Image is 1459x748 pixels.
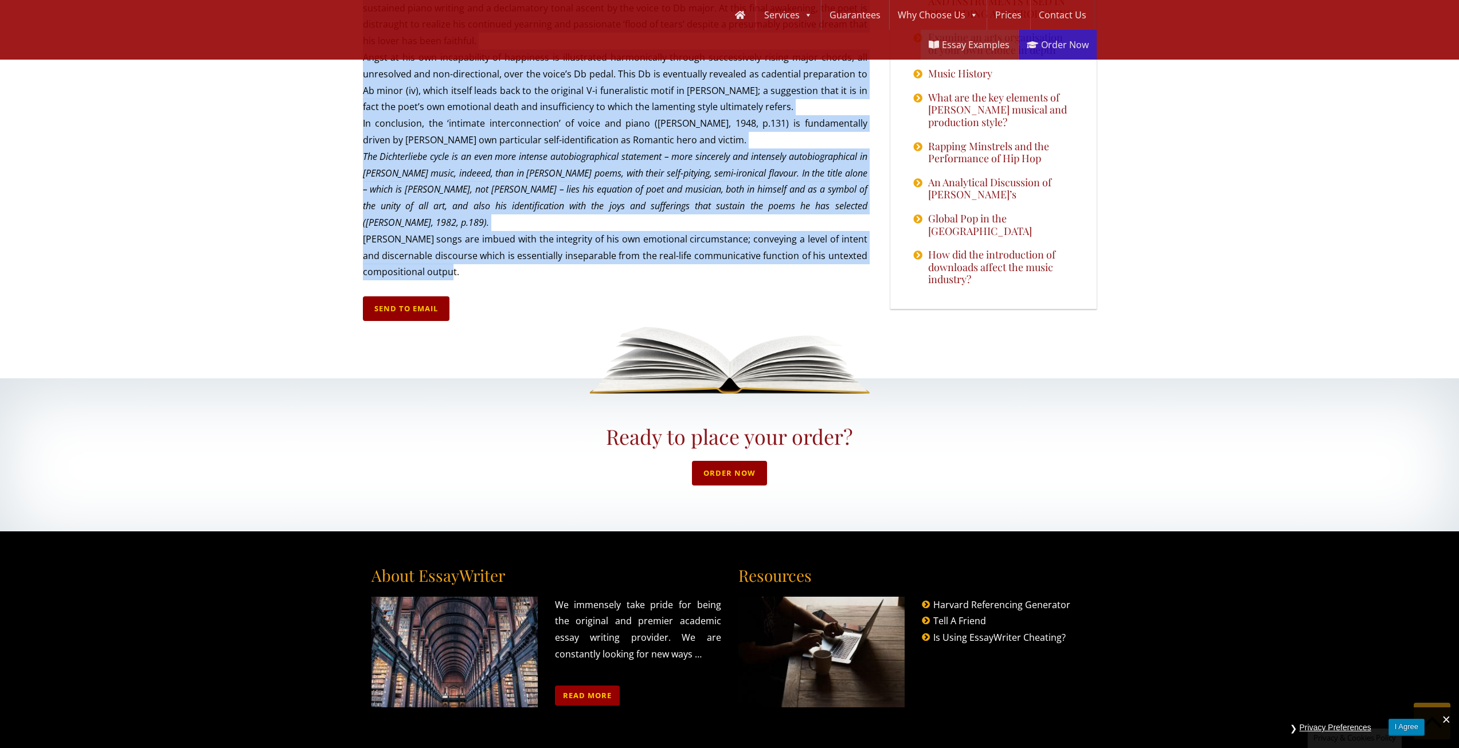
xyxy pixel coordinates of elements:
h2: Ready to place your order? [386,424,1074,449]
a: Order Now [1019,30,1097,60]
em: The Dichterliebe cycle is an even more intense autobiographical statement – more sincerely and in... [363,150,867,229]
a: Read more [555,686,620,706]
a: Essay Examples [921,30,1018,60]
a: ORDER NOW [692,461,767,485]
a: How did the introduction of downloads affect the music industry? [928,249,1074,286]
h3: About EssayWriter [371,566,538,585]
a: An Analytical Discussion of [PERSON_NAME]’s [928,177,1074,201]
p: We immensely take pride for being the original and premier academic essay writing provider. We ar... [555,597,721,706]
button: Privacy Preferences [1294,719,1377,737]
a: Is Using EssayWriter Cheating? [933,631,1066,644]
img: resources [738,597,905,707]
a: Tell A Friend [933,614,986,627]
a: Global Pop in the [GEOGRAPHIC_DATA] [928,213,1074,237]
a: Harvard Referencing Generator [933,598,1070,611]
h3: Resources [738,566,905,585]
button: I Agree [1388,719,1425,735]
img: about essaywriter [371,597,538,707]
a: What are the key elements of [PERSON_NAME] musical and production style? [928,92,1074,129]
a: Music History [928,68,992,80]
a: Rapping Minstrels and the Performance of Hip Hop [928,140,1074,165]
a: Send to Email [363,296,449,321]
